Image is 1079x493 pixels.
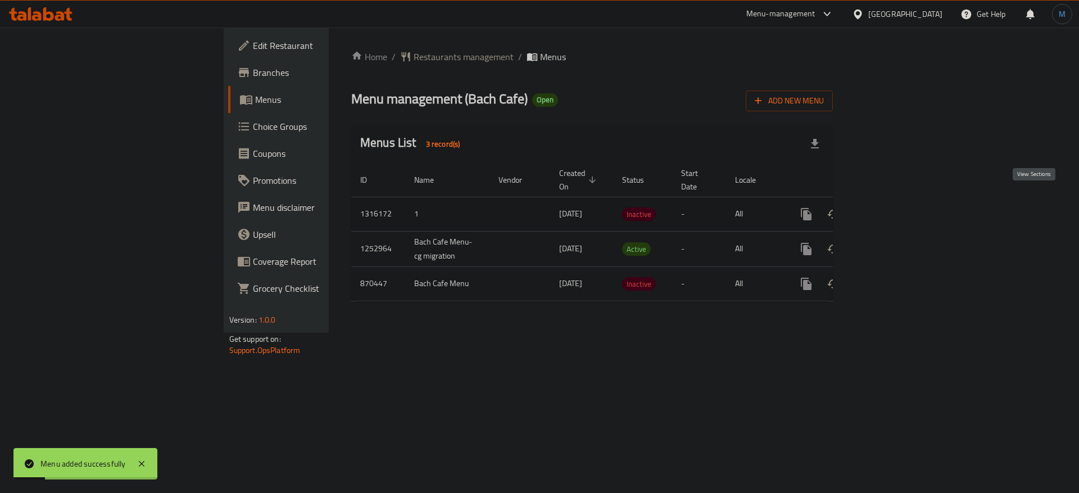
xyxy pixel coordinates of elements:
[419,135,467,153] div: Total records count
[1059,8,1066,20] span: M
[672,197,726,231] td: -
[253,66,395,79] span: Branches
[228,221,404,248] a: Upsell
[405,197,489,231] td: 1
[229,332,281,346] span: Get support on:
[351,163,910,301] table: enhanced table
[868,8,942,20] div: [GEOGRAPHIC_DATA]
[229,343,301,358] a: Support.OpsPlatform
[228,248,404,275] a: Coverage Report
[259,313,276,327] span: 1.0.0
[400,50,514,64] a: Restaurants management
[559,241,582,256] span: [DATE]
[559,206,582,221] span: [DATE]
[820,236,847,263] button: Change Status
[793,201,820,228] button: more
[414,50,514,64] span: Restaurants management
[672,266,726,301] td: -
[228,32,404,59] a: Edit Restaurant
[559,166,600,193] span: Created On
[622,277,656,291] div: Inactive
[793,270,820,297] button: more
[622,278,656,291] span: Inactive
[228,59,404,86] a: Branches
[755,94,824,108] span: Add New Menu
[40,458,126,470] div: Menu added successfully
[622,242,651,256] div: Active
[419,139,467,150] span: 3 record(s)
[820,201,847,228] button: Change Status
[622,208,656,221] span: Inactive
[726,197,784,231] td: All
[726,266,784,301] td: All
[622,207,656,221] div: Inactive
[255,93,395,106] span: Menus
[228,275,404,302] a: Grocery Checklist
[498,173,537,187] span: Vendor
[253,282,395,295] span: Grocery Checklist
[746,91,833,111] button: Add New Menu
[746,7,815,21] div: Menu-management
[228,194,404,221] a: Menu disclaimer
[229,313,257,327] span: Version:
[351,50,833,64] nav: breadcrumb
[228,140,404,167] a: Coupons
[532,95,558,105] span: Open
[253,147,395,160] span: Coupons
[622,243,651,256] span: Active
[540,50,566,64] span: Menus
[253,174,395,187] span: Promotions
[253,255,395,268] span: Coverage Report
[253,39,395,52] span: Edit Restaurant
[228,167,404,194] a: Promotions
[532,93,558,107] div: Open
[253,120,395,133] span: Choice Groups
[672,231,726,266] td: -
[351,86,528,111] span: Menu management ( Bach Cafe )
[793,236,820,263] button: more
[253,228,395,241] span: Upsell
[518,50,522,64] li: /
[228,113,404,140] a: Choice Groups
[559,276,582,291] span: [DATE]
[414,173,448,187] span: Name
[405,266,489,301] td: Bach Cafe Menu
[801,130,828,157] div: Export file
[726,231,784,266] td: All
[820,270,847,297] button: Change Status
[360,173,382,187] span: ID
[405,231,489,266] td: Bach Cafe Menu-cg migration
[360,134,466,153] h2: Menus List
[228,86,404,113] a: Menus
[735,173,770,187] span: Locale
[253,201,395,214] span: Menu disclaimer
[681,166,713,193] span: Start Date
[622,173,659,187] span: Status
[784,163,910,197] th: Actions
